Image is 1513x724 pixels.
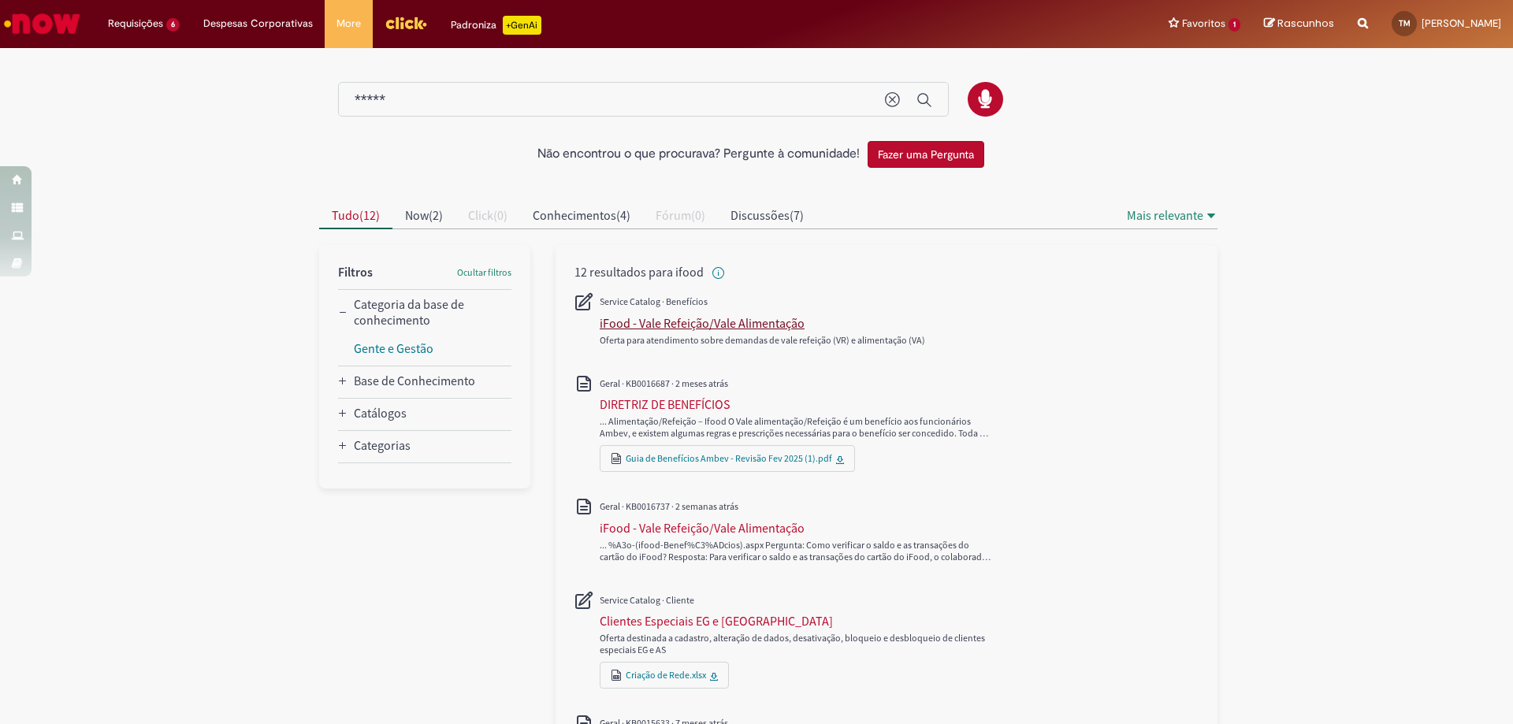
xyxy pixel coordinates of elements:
p: +GenAi [503,16,541,35]
div: Padroniza [451,16,541,35]
h2: Não encontrou o que procurava? Pergunte à comunidade! [537,147,860,162]
a: Rascunhos [1264,17,1334,32]
span: Despesas Corporativas [203,16,313,32]
img: click_logo_yellow_360x200.png [385,11,427,35]
span: TM [1399,18,1411,28]
span: 1 [1229,18,1240,32]
span: Requisições [108,16,163,32]
span: Rascunhos [1277,16,1334,31]
span: Favoritos [1182,16,1225,32]
img: ServiceNow [2,8,83,39]
span: More [336,16,361,32]
span: 6 [166,18,180,32]
span: [PERSON_NAME] [1422,17,1501,30]
button: Fazer uma Pergunta [868,141,984,168]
